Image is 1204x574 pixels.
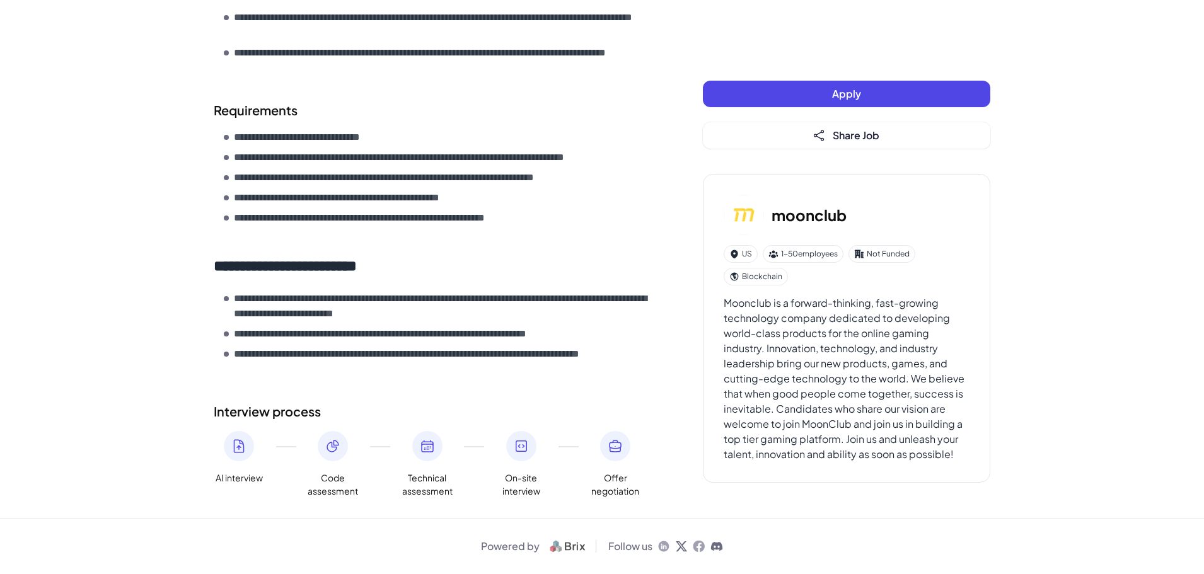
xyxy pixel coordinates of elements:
[832,87,861,100] span: Apply
[308,471,358,498] span: Code assessment
[703,122,990,149] button: Share Job
[496,471,547,498] span: On-site interview
[724,195,764,235] img: mo
[703,81,990,107] button: Apply
[848,245,915,263] div: Not Funded
[481,539,540,554] span: Powered by
[216,471,263,485] span: AI interview
[590,471,640,498] span: Offer negotiation
[214,402,652,421] h2: Interview process
[608,539,652,554] span: Follow us
[402,471,453,498] span: Technical assessment
[833,129,879,142] span: Share Job
[214,101,652,120] h2: Requirements
[772,204,847,226] h3: moonclub
[724,268,788,285] div: Blockchain
[724,245,758,263] div: US
[763,245,843,263] div: 1-50 employees
[724,296,970,462] div: Moonclub is a forward-thinking, fast-growing technology company dedicated to developing world-cla...
[545,539,591,554] img: logo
